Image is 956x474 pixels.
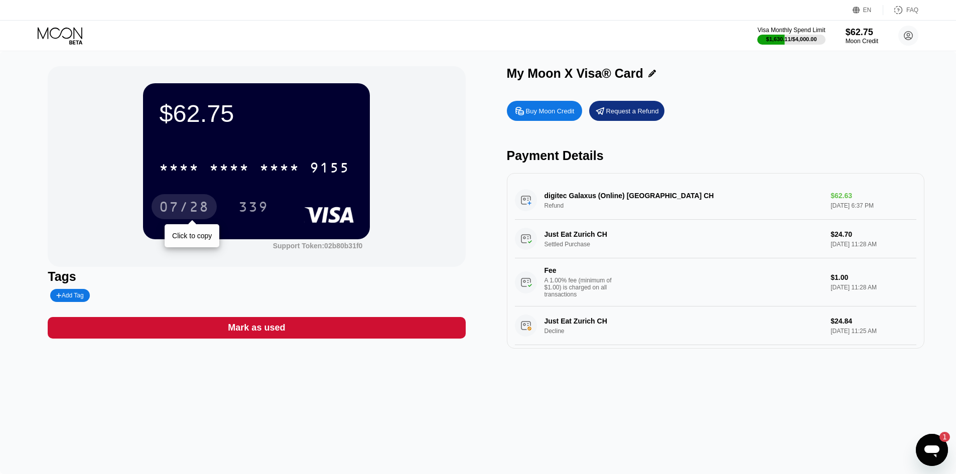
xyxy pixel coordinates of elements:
div: 07/28 [152,194,217,219]
div: 339 [231,194,276,219]
div: FAQ [883,5,918,15]
div: EN [863,7,872,14]
div: Support Token: 02b80b31f0 [273,242,363,250]
div: Request a Refund [589,101,664,121]
div: FeeA 1.00% fee (minimum of $1.00) is charged on all transactions$1.00[DATE] 11:28 AM [515,258,916,306]
iframe: Anzahl ungelesener Nachrichten [930,432,950,442]
div: Add Tag [50,289,89,302]
div: 07/28 [159,200,209,216]
div: $62.75 [159,99,354,127]
div: 339 [238,200,268,216]
div: Support Token:02b80b31f0 [273,242,363,250]
div: $62.75 [846,27,878,38]
div: Request a Refund [606,107,659,115]
div: $1.00 [831,273,916,281]
iframe: Schaltfläche zum Öffnen des Messaging-Fensters, 1 ungelesene Nachricht [916,434,948,466]
div: Fee [544,266,615,274]
div: EN [853,5,883,15]
div: Click to copy [172,232,212,240]
div: Visa Monthly Spend Limit [757,27,825,34]
div: Mark as used [48,317,465,339]
div: 9155 [310,161,350,177]
div: A 1.00% fee (minimum of $1.00) is charged on all transactions [544,277,620,298]
div: My Moon X Visa® Card [507,66,643,81]
div: $1,630.11 / $4,000.00 [766,36,817,42]
div: FAQ [906,7,918,14]
div: Mark as used [228,322,285,334]
div: Tags [48,269,465,284]
div: Buy Moon Credit [507,101,582,121]
div: Moon Credit [846,38,878,45]
div: Buy Moon Credit [526,107,575,115]
div: Add Tag [56,292,83,299]
div: [DATE] 11:28 AM [831,284,916,291]
div: Visa Monthly Spend Limit$1,630.11/$4,000.00 [757,27,825,45]
div: $62.75Moon Credit [846,27,878,45]
div: Payment Details [507,148,924,163]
